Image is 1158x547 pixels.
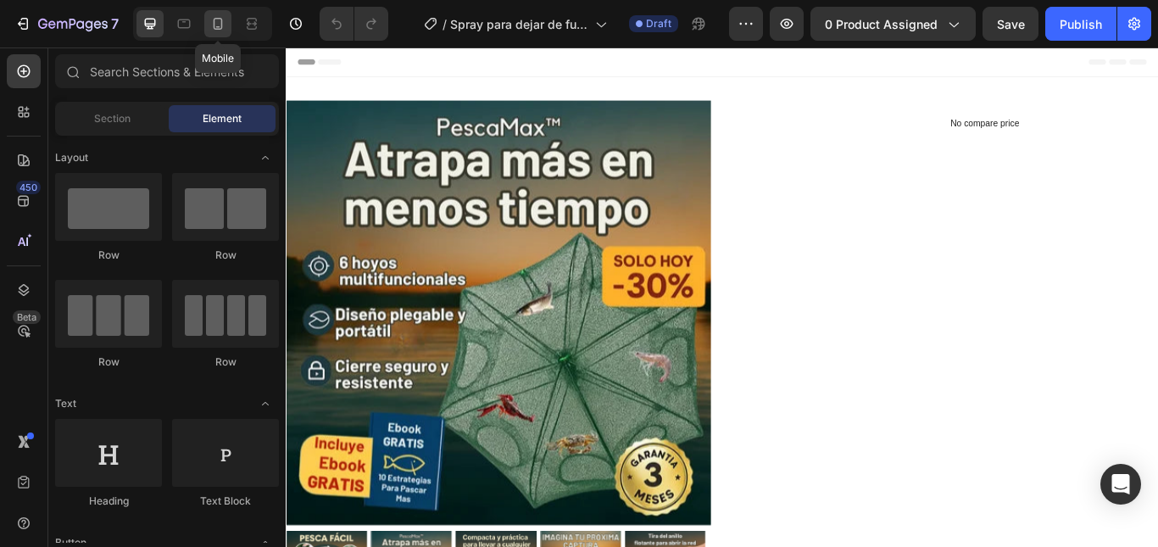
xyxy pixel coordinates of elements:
span: Text [55,396,76,411]
p: No compare price [775,84,855,94]
input: Search Sections & Elements [55,54,279,88]
p: 7 [111,14,119,34]
button: Publish [1045,7,1116,41]
div: Publish [1060,15,1102,33]
span: Draft [646,16,671,31]
span: Layout [55,150,88,165]
h2: HOY: [522,62,761,116]
div: 450 [16,181,41,194]
button: 7 [7,7,126,41]
div: Heading [55,494,162,509]
div: Undo/Redo [320,7,388,41]
span: Toggle open [252,144,279,171]
span: 0 product assigned [825,15,938,33]
span: Section [94,111,131,126]
button: Save [983,7,1038,41]
span: $69.700 [619,66,760,110]
div: Beta [13,310,41,324]
span: / [443,15,447,33]
div: Open Intercom Messenger [1100,464,1141,505]
span: Toggle open [252,390,279,417]
div: Row [55,354,162,370]
div: Row [172,354,279,370]
div: Text Block [172,494,279,509]
div: Row [172,248,279,263]
iframe: Design area [286,47,1158,547]
span: Save [997,17,1025,31]
span: Spray para dejar de fumar [450,15,588,33]
button: 0 product assigned [810,7,976,41]
div: Row [55,248,162,263]
span: Element [203,111,242,126]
